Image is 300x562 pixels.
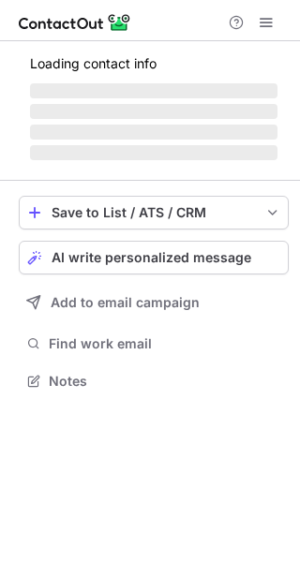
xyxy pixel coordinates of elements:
span: Find work email [49,335,281,352]
button: save-profile-one-click [19,196,289,229]
span: ‌ [30,125,277,140]
span: Add to email campaign [51,295,200,310]
img: ContactOut v5.3.10 [19,11,131,34]
span: ‌ [30,104,277,119]
span: ‌ [30,83,277,98]
div: Save to List / ATS / CRM [52,205,256,220]
span: Notes [49,373,281,390]
span: ‌ [30,145,277,160]
p: Loading contact info [30,56,277,71]
button: Add to email campaign [19,286,289,319]
button: Find work email [19,331,289,357]
button: AI write personalized message [19,241,289,274]
button: Notes [19,368,289,394]
span: AI write personalized message [52,250,251,265]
